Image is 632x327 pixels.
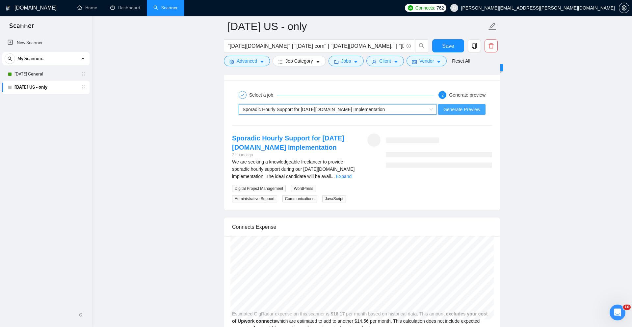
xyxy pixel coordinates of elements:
[619,5,629,11] a: setting
[336,174,352,179] a: Expand
[229,59,234,64] span: setting
[291,185,316,192] span: WordPress
[243,107,385,112] span: Sporadic Hourly Support for [DATE][DOMAIN_NAME] Implementation
[334,59,339,64] span: folder
[232,158,357,180] div: We are seeking a knowledgeable freelancer to provide sporadic hourly support during our Monday.co...
[273,56,326,66] button: barsJob Categorycaret-down
[81,85,86,90] span: holder
[442,42,454,50] span: Save
[78,312,85,318] span: double-left
[260,59,264,64] span: caret-down
[419,57,434,65] span: Vendor
[408,5,413,11] img: upwork-logo.png
[452,6,457,10] span: user
[329,56,364,66] button: folderJobscaret-down
[619,5,629,11] span: setting
[14,81,77,94] a: [DATE] US - only
[4,21,39,35] span: Scanner
[619,3,629,13] button: setting
[438,104,486,115] button: Generate Preview
[2,36,90,49] li: New Scanner
[366,56,404,66] button: userClientcaret-down
[415,4,435,12] span: Connects:
[232,218,492,236] div: Connects Expense
[485,43,497,49] span: delete
[372,59,377,64] span: user
[237,57,257,65] span: Advanced
[412,59,417,64] span: idcard
[8,36,84,49] a: New Scanner
[316,59,320,64] span: caret-down
[488,22,497,31] span: edit
[228,42,404,50] input: Search Freelance Jobs...
[449,91,486,99] div: Generate preview
[14,68,77,81] a: [DATE] General
[77,5,97,11] a: homeHome
[610,305,625,320] iframe: Intercom live chat
[81,72,86,77] span: holder
[468,39,481,52] button: copy
[341,57,351,65] span: Jobs
[2,52,90,94] li: My Scanners
[17,52,43,65] span: My Scanners
[441,93,444,98] span: 2
[232,159,355,179] span: We are seeking a knowledgeable freelancer to provide sporadic hourly support during our [DATE][DO...
[249,91,277,99] div: Select a job
[5,53,15,64] button: search
[468,43,481,49] span: copy
[436,4,444,12] span: 762
[379,57,391,65] span: Client
[227,18,487,35] input: Scanner name...
[443,106,480,113] span: Generate Preview
[241,93,245,97] span: check
[282,195,317,202] span: Communications
[232,152,357,158] div: 2 hours ago
[436,59,441,64] span: caret-down
[153,5,178,11] a: searchScanner
[432,39,464,52] button: Save
[394,59,398,64] span: caret-down
[415,43,428,49] span: search
[6,3,10,14] img: logo
[623,305,631,310] span: 10
[232,134,344,151] a: Sporadic Hourly Support for [DATE][DOMAIN_NAME] Implementation
[278,59,283,64] span: bars
[224,56,270,66] button: settingAdvancedcaret-down
[354,59,358,64] span: caret-down
[415,39,428,52] button: search
[285,57,313,65] span: Job Category
[407,44,411,48] span: info-circle
[407,56,447,66] button: idcardVendorcaret-down
[232,195,277,202] span: Administrative Support
[331,174,335,179] span: ...
[452,57,470,65] a: Reset All
[110,5,140,11] a: dashboardDashboard
[232,185,286,192] span: Digital Project Management
[5,56,15,61] span: search
[322,195,346,202] span: JavaScript
[485,39,498,52] button: delete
